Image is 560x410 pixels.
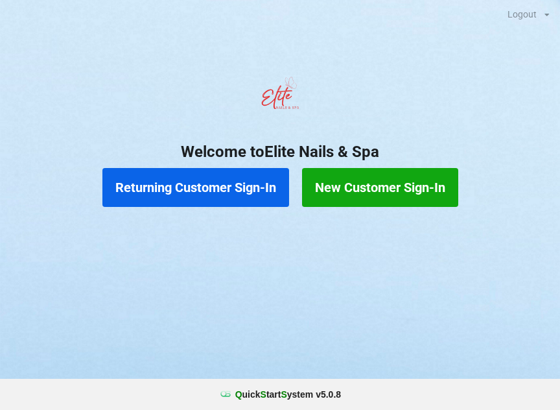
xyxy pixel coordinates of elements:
[281,389,286,400] span: S
[302,168,458,207] button: New Customer Sign-In
[235,388,341,401] b: uick tart ystem v 5.0.8
[219,388,232,401] img: favicon.ico
[507,10,537,19] div: Logout
[254,71,306,123] img: EliteNailsSpa-Logo1.png
[102,168,289,207] button: Returning Customer Sign-In
[261,389,266,400] span: S
[235,389,242,400] span: Q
